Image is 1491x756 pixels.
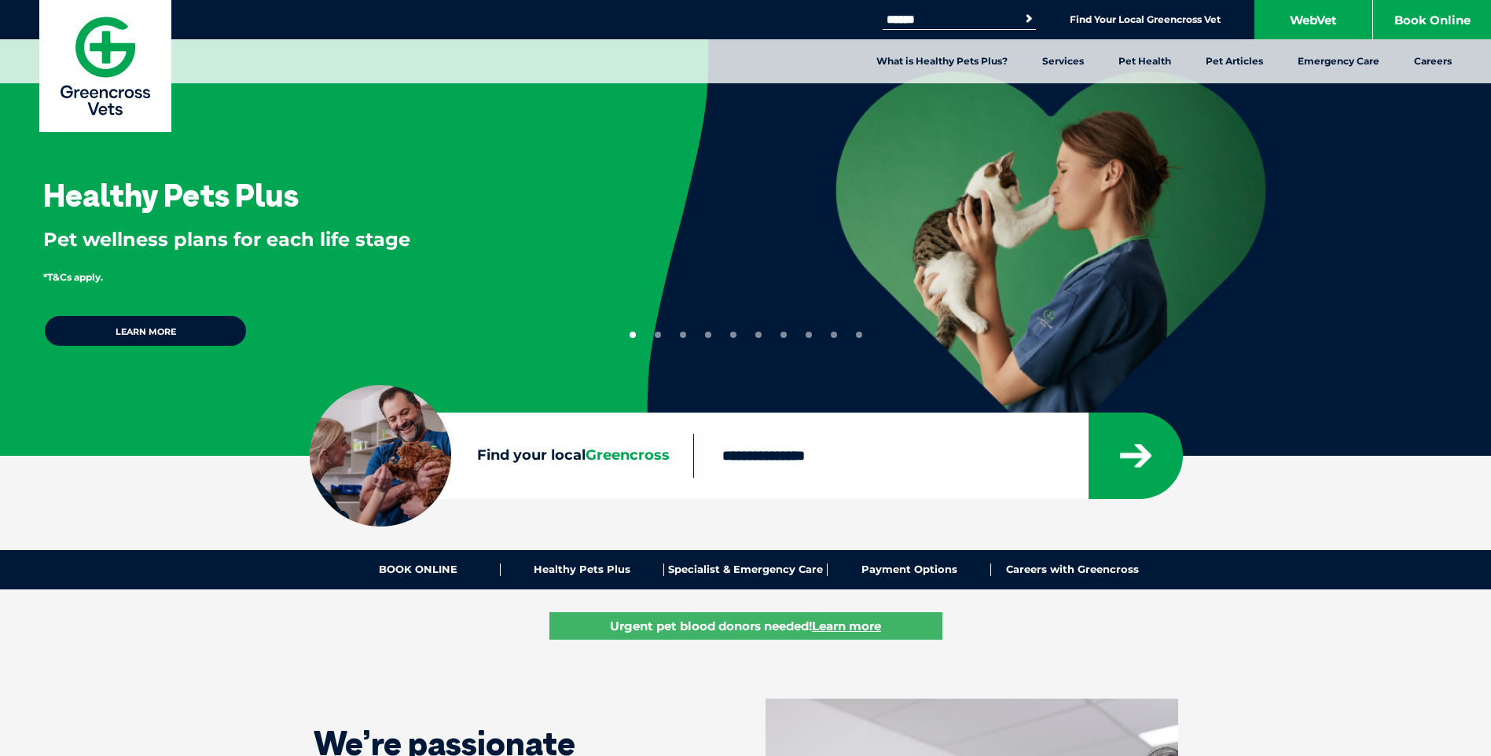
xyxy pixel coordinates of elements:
[664,563,828,576] a: Specialist & Emergency Care
[337,563,501,576] a: BOOK ONLINE
[730,332,736,338] button: 5 of 10
[991,563,1154,576] a: Careers with Greencross
[831,332,837,338] button: 9 of 10
[1021,11,1037,27] button: Search
[1280,39,1397,83] a: Emergency Care
[586,446,670,464] span: Greencross
[1188,39,1280,83] a: Pet Articles
[630,332,636,338] button: 1 of 10
[43,226,596,253] p: Pet wellness plans for each life stage
[1101,39,1188,83] a: Pet Health
[1397,39,1469,83] a: Careers
[1070,13,1221,26] a: Find Your Local Greencross Vet
[501,563,664,576] a: Healthy Pets Plus
[43,271,103,283] span: *T&Cs apply.
[856,332,862,338] button: 10 of 10
[780,332,787,338] button: 7 of 10
[755,332,762,338] button: 6 of 10
[859,39,1025,83] a: What is Healthy Pets Plus?
[705,332,711,338] button: 4 of 10
[43,179,299,211] h3: Healthy Pets Plus
[806,332,812,338] button: 8 of 10
[812,618,881,633] u: Learn more
[655,332,661,338] button: 2 of 10
[680,332,686,338] button: 3 of 10
[828,563,991,576] a: Payment Options
[310,444,693,468] label: Find your local
[43,314,248,347] a: Learn more
[1025,39,1101,83] a: Services
[549,612,942,640] a: Urgent pet blood donors needed!Learn more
